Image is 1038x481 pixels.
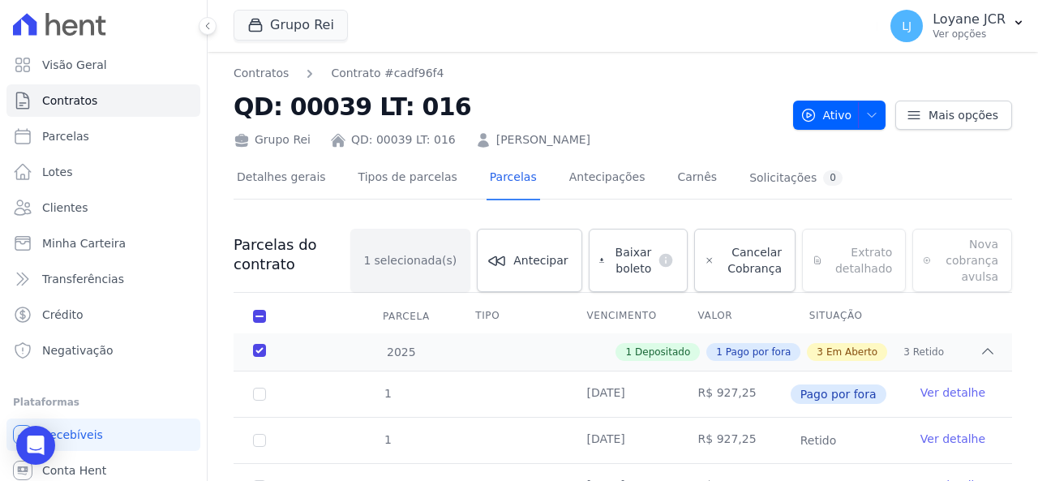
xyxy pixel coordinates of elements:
span: 3 [817,345,823,359]
span: 1 [364,252,371,268]
span: Pago por fora [791,384,886,404]
h2: QD: 00039 LT: 016 [234,88,780,125]
h3: Parcelas do contrato [234,235,350,274]
span: Depositado [635,345,690,359]
div: Open Intercom Messenger [16,426,55,465]
span: Negativação [42,342,114,359]
a: Clientes [6,191,200,224]
div: Grupo Rei [234,131,311,148]
a: [PERSON_NAME] [496,131,590,148]
a: Recebíveis [6,419,200,451]
th: Vencimento [567,299,678,333]
input: Só é possível selecionar pagamentos em aberto [253,388,266,401]
span: 1 [383,387,392,400]
a: Lotes [6,156,200,188]
span: Antecipar [513,252,568,268]
span: 3 [903,345,910,359]
span: 1 [716,345,723,359]
a: Mais opções [895,101,1012,130]
span: Cancelar Cobrança [721,244,782,277]
a: Crédito [6,298,200,331]
a: Ver detalhe [920,431,985,447]
a: Parcelas [6,120,200,152]
a: Contratos [6,84,200,117]
a: Ver detalhe [920,384,985,401]
p: Loyane JCR [933,11,1006,28]
div: Plataformas [13,393,194,412]
input: Só é possível selecionar pagamentos em aberto [253,434,266,447]
a: Antecipações [566,157,649,200]
a: Minha Carteira [6,227,200,260]
span: Mais opções [929,107,998,123]
span: 1 [625,345,632,359]
span: Conta Hent [42,462,106,479]
a: Cancelar Cobrança [694,229,796,292]
span: Ativo [800,101,852,130]
div: Solicitações [749,170,843,186]
span: Crédito [42,307,84,323]
td: R$ 927,25 [679,371,790,417]
nav: Breadcrumb [234,65,444,82]
span: Pago por fora [726,345,791,359]
a: Contratos [234,65,289,82]
a: QD: 00039 LT: 016 [351,131,456,148]
a: Detalhes gerais [234,157,329,200]
span: Visão Geral [42,57,107,73]
span: Lotes [42,164,73,180]
a: Carnês [674,157,720,200]
a: Transferências [6,263,200,295]
a: Negativação [6,334,200,367]
span: Contratos [42,92,97,109]
th: Tipo [456,299,567,333]
button: Ativo [793,101,886,130]
th: Situação [790,299,901,333]
a: Contrato #cadf96f4 [331,65,444,82]
a: Visão Geral [6,49,200,81]
th: Valor [679,299,790,333]
span: Retido [913,345,944,359]
a: Tipos de parcelas [355,157,461,200]
td: R$ 927,25 [679,418,790,463]
span: Em Aberto [826,345,877,359]
span: 1 [383,433,392,446]
span: selecionada(s) [375,252,457,268]
span: Parcelas [42,128,89,144]
div: 0 [823,170,843,186]
span: Clientes [42,200,88,216]
p: Ver opções [933,28,1006,41]
a: Parcelas [487,157,540,200]
div: Parcela [363,300,449,333]
span: LJ [902,20,911,32]
span: Retido [791,431,847,450]
span: Minha Carteira [42,235,126,251]
button: LJ Loyane JCR Ver opções [877,3,1038,49]
a: Antecipar [477,229,581,292]
nav: Breadcrumb [234,65,780,82]
td: [DATE] [567,418,678,463]
button: Grupo Rei [234,10,348,41]
td: [DATE] [567,371,678,417]
span: Transferências [42,271,124,287]
span: Recebíveis [42,427,103,443]
a: Solicitações0 [746,157,846,200]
